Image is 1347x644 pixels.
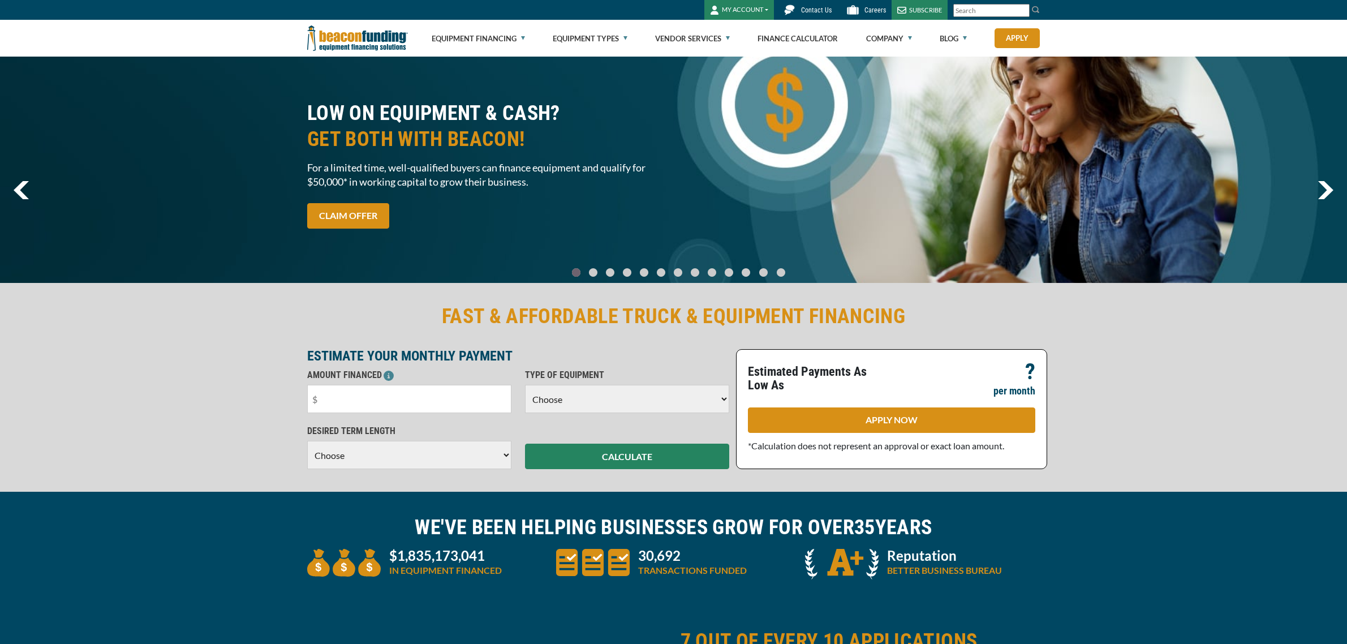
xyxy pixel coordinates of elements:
a: Go To Slide 6 [671,268,685,277]
a: APPLY NOW [748,407,1035,433]
p: 30,692 [638,549,747,563]
span: Careers [864,6,886,14]
p: TRANSACTIONS FUNDED [638,564,747,577]
a: Vendor Services [655,20,730,57]
a: Go To Slide 4 [637,268,651,277]
span: *Calculation does not represent an approval or exact loan amount. [748,440,1004,451]
p: AMOUNT FINANCED [307,368,511,382]
p: DESIRED TERM LENGTH [307,424,511,438]
input: $ [307,385,511,413]
input: Search [953,4,1030,17]
a: Go To Slide 12 [774,268,788,277]
p: per month [993,384,1035,398]
a: Finance Calculator [758,20,838,57]
a: Go To Slide 8 [705,268,718,277]
p: Reputation [887,549,1002,563]
p: $1,835,173,041 [389,549,502,563]
p: ? [1025,365,1035,379]
button: CALCULATE [525,444,729,469]
h2: LOW ON EQUIPMENT & CASH? [307,100,667,152]
a: CLAIM OFFER [307,203,389,229]
a: Go To Slide 1 [586,268,600,277]
a: Go To Slide 7 [688,268,702,277]
h2: FAST & AFFORDABLE TRUCK & EQUIPMENT FINANCING [307,303,1040,329]
a: Go To Slide 11 [756,268,771,277]
a: previous [14,181,29,199]
img: three document icons to convery large amount of transactions funded [556,549,630,576]
span: Contact Us [801,6,832,14]
a: Go To Slide 2 [603,268,617,277]
a: Apply [995,28,1040,48]
span: For a limited time, well-qualified buyers can finance equipment and qualify for $50,000* in worki... [307,161,667,189]
p: IN EQUIPMENT FINANCED [389,564,502,577]
img: Search [1031,5,1040,14]
a: next [1318,181,1333,199]
a: Equipment Financing [432,20,525,57]
img: three money bags to convey large amount of equipment financed [307,549,381,577]
img: Beacon Funding Corporation logo [307,20,408,57]
p: TYPE OF EQUIPMENT [525,368,729,382]
img: A + icon [805,549,879,579]
img: Left Navigator [14,181,29,199]
h2: WE'VE BEEN HELPING BUSINESSES GROW FOR OVER YEARS [307,514,1040,540]
a: Company [866,20,912,57]
span: 35 [854,516,875,539]
p: Estimated Payments As Low As [748,365,885,392]
a: Go To Slide 10 [739,268,753,277]
a: Clear search text [1018,6,1027,15]
img: Right Navigator [1318,181,1333,199]
span: GET BOTH WITH BEACON! [307,126,667,152]
a: Go To Slide 0 [569,268,583,277]
a: Go To Slide 9 [722,268,735,277]
a: Equipment Types [553,20,627,57]
p: ESTIMATE YOUR MONTHLY PAYMENT [307,349,729,363]
a: Go To Slide 5 [654,268,668,277]
a: Blog [940,20,967,57]
p: BETTER BUSINESS BUREAU [887,564,1002,577]
a: Go To Slide 3 [620,268,634,277]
